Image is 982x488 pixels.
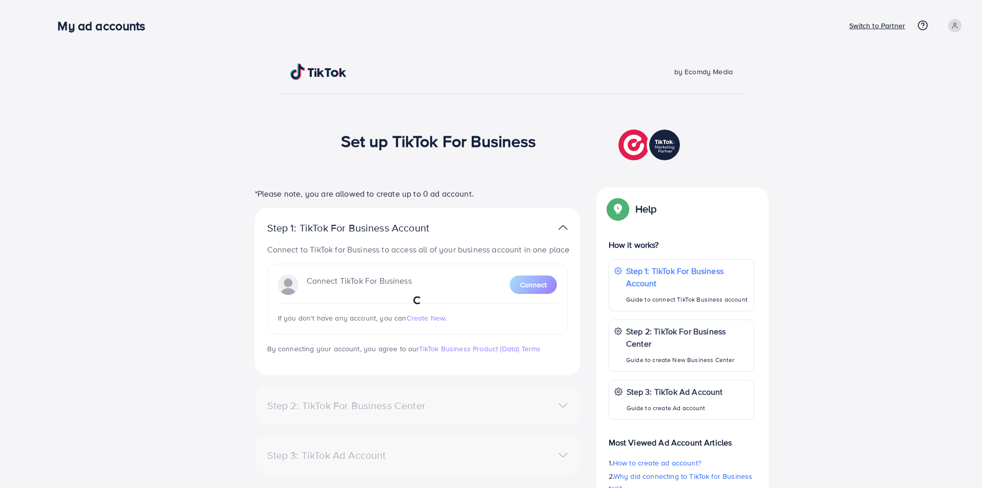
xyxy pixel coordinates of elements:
[609,428,754,449] p: Most Viewed Ad Account Articles
[626,293,749,306] p: Guide to connect TikTok Business account
[613,458,701,468] span: How to create ad account?
[609,200,627,218] img: Popup guide
[609,239,754,251] p: How it works?
[255,187,580,200] p: *Please note, you are allowed to create up to 0 ad account.
[267,222,462,234] p: Step 1: TikTok For Business Account
[618,127,683,163] img: TikTok partner
[627,386,723,398] p: Step 3: TikTok Ad Account
[626,265,749,289] p: Step 1: TikTok For Business Account
[674,67,733,77] span: by Ecomdy Media
[626,354,749,366] p: Guide to create New Business Center
[627,402,723,414] p: Guide to create Ad account
[558,220,568,235] img: TikTok partner
[290,63,347,80] img: TikTok
[635,203,657,215] p: Help
[57,18,153,33] h3: My ad accounts
[626,325,749,350] p: Step 2: TikTok For Business Center
[341,131,536,151] h1: Set up TikTok For Business
[849,19,905,32] p: Switch to Partner
[609,457,754,469] p: 1.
